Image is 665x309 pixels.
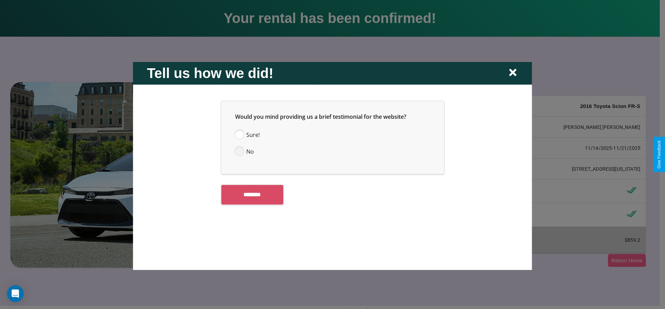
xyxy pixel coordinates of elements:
[246,147,254,155] span: No
[246,130,260,139] span: Sure!
[147,65,273,81] h2: Tell us how we did!
[235,113,406,120] span: Would you mind providing us a brief testimonial for the website?
[7,285,24,302] div: Open Intercom Messenger
[657,140,662,169] div: Give Feedback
